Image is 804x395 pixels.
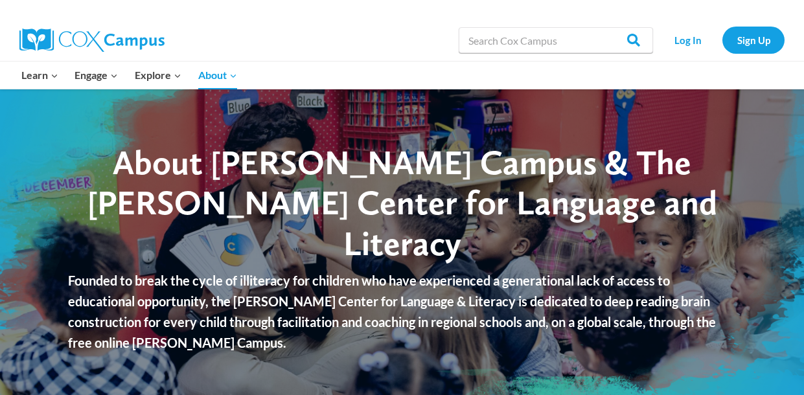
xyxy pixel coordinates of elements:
[722,27,785,53] a: Sign Up
[198,67,237,84] span: About
[13,62,245,89] nav: Primary Navigation
[135,67,181,84] span: Explore
[660,27,785,53] nav: Secondary Navigation
[660,27,716,53] a: Log In
[75,67,118,84] span: Engage
[19,28,165,52] img: Cox Campus
[68,270,736,353] p: Founded to break the cycle of illiteracy for children who have experienced a generational lack of...
[459,27,653,53] input: Search Cox Campus
[21,67,58,84] span: Learn
[87,142,717,264] span: About [PERSON_NAME] Campus & The [PERSON_NAME] Center for Language and Literacy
